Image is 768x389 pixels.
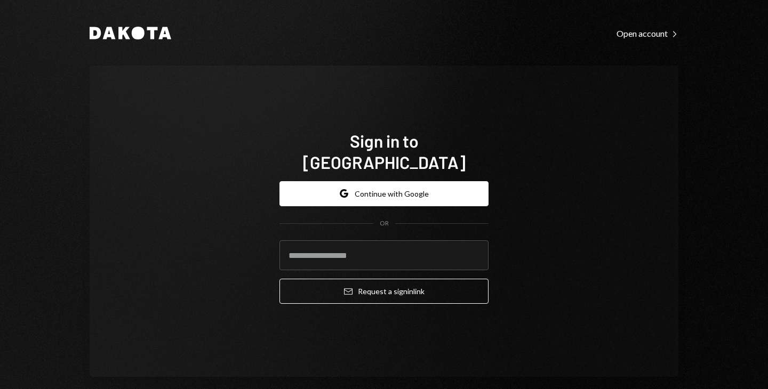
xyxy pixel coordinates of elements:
[279,130,489,173] h1: Sign in to [GEOGRAPHIC_DATA]
[279,181,489,206] button: Continue with Google
[617,28,678,39] div: Open account
[380,219,389,228] div: OR
[617,27,678,39] a: Open account
[279,279,489,304] button: Request a signinlink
